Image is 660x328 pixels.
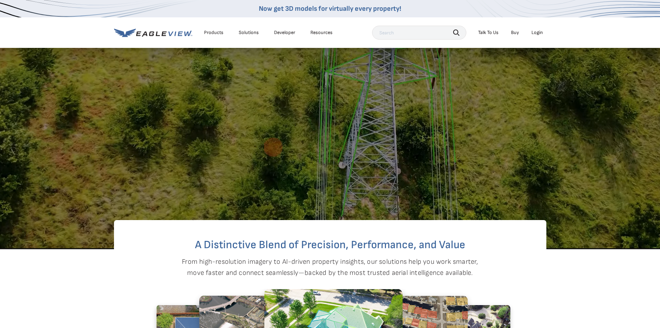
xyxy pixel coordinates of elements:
a: Developer [274,30,295,36]
h2: A Distinctive Blend of Precision, Performance, and Value [142,239,519,251]
input: Search [372,26,466,40]
div: Products [204,30,223,36]
div: Solutions [239,30,259,36]
div: Login [531,30,543,36]
a: Buy [511,30,519,36]
div: Talk To Us [478,30,499,36]
a: Now get 3D models for virtually every property! [259,5,401,13]
p: From high-resolution imagery to AI-driven property insights, our solutions help you work smarter,... [182,256,478,278]
div: Resources [310,30,333,36]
